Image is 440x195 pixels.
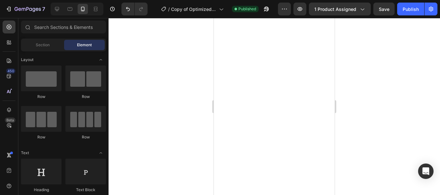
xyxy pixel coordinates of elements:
[309,3,371,15] button: 1 product assigned
[21,21,106,33] input: Search Sections & Elements
[96,148,106,158] span: Toggle open
[121,3,148,15] div: Undo/Redo
[42,5,45,13] p: 7
[171,6,216,13] span: Copy of Optimized PDP
[403,6,419,13] div: Publish
[21,134,62,140] div: Row
[314,6,356,13] span: 1 product assigned
[3,3,48,15] button: 7
[6,68,15,74] div: 450
[21,94,62,100] div: Row
[214,18,335,195] iframe: To enrich screen reader interactions, please activate Accessibility in Grammarly extension settings
[21,150,29,156] span: Text
[65,187,106,193] div: Text Block
[168,6,170,13] span: /
[65,94,106,100] div: Row
[397,3,424,15] button: Publish
[21,187,62,193] div: Heading
[5,118,15,123] div: Beta
[418,164,434,179] div: Open Intercom Messenger
[96,55,106,65] span: Toggle open
[379,6,389,12] span: Save
[373,3,395,15] button: Save
[238,6,256,12] span: Published
[65,134,106,140] div: Row
[77,42,92,48] span: Element
[36,42,50,48] span: Section
[21,57,33,63] span: Layout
